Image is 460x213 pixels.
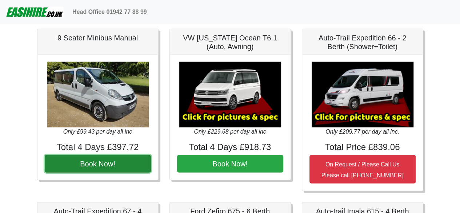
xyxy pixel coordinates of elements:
i: Only £229.68 per day all inc [194,129,266,135]
h4: Total 4 Days £397.72 [45,142,151,153]
button: Book Now! [177,155,283,173]
img: 9 Seater Minibus Manual [47,62,149,127]
h4: Total Price £839.06 [309,142,416,153]
a: Head Office 01942 77 88 99 [69,5,150,19]
h5: 9 Seater Minibus Manual [45,33,151,42]
button: Book Now! [45,155,151,173]
i: Only £209.77 per day all inc. [325,129,399,135]
img: Auto-Trail Expedition 66 - 2 Berth (Shower+Toilet) [312,62,413,127]
img: VW California Ocean T6.1 (Auto, Awning) [179,62,281,127]
h5: Auto-Trail Expedition 66 - 2 Berth (Shower+Toilet) [309,33,416,51]
b: Head Office 01942 77 88 99 [72,9,147,15]
button: On Request / Please Call UsPlease call [PHONE_NUMBER] [309,155,416,184]
small: On Request / Please Call Us Please call [PHONE_NUMBER] [321,161,404,178]
h4: Total 4 Days £918.73 [177,142,283,153]
h5: VW [US_STATE] Ocean T6.1 (Auto, Awning) [177,33,283,51]
img: easihire_logo_small.png [6,5,64,19]
i: Only £99.43 per day all inc [63,129,132,135]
